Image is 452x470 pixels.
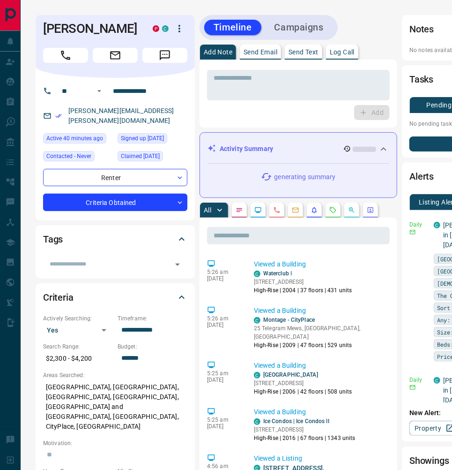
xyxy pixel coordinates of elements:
svg: Email [409,384,416,391]
p: 4:56 am [207,463,240,470]
p: Pending [427,102,452,108]
p: 5:26 am [207,269,240,275]
p: Viewed a Listing [254,454,386,463]
p: Viewed a Building [254,259,386,269]
p: [STREET_ADDRESS] [254,379,352,387]
h1: [PERSON_NAME] [43,21,139,36]
p: [STREET_ADDRESS] [254,278,352,286]
svg: Calls [273,206,281,214]
p: [DATE] [207,322,240,328]
p: [DATE] [207,423,240,430]
p: Send Text [289,49,319,55]
h2: Showings [409,453,449,468]
p: [STREET_ADDRESS] [254,425,356,434]
svg: Requests [329,206,337,214]
span: Signed up [DATE] [121,134,164,143]
span: Email [93,48,138,63]
span: Claimed [DATE] [121,152,160,161]
span: Message [142,48,187,63]
svg: Opportunities [348,206,356,214]
p: generating summary [274,172,335,182]
button: Open [171,258,184,271]
h2: Tasks [409,72,433,87]
p: Add Note [204,49,232,55]
p: [DATE] [207,377,240,383]
p: High-Rise | 2016 | 67 floors | 1343 units [254,434,356,442]
span: Call [43,48,88,63]
div: Sun May 14 2017 [118,133,187,146]
svg: Lead Browsing Activity [254,206,262,214]
div: Renter [43,169,187,186]
h2: Tags [43,232,63,247]
div: condos.ca [434,377,440,384]
div: Activity Summary [207,140,389,158]
p: 5:25 am [207,370,240,377]
p: 25 Telegram Mews, [GEOGRAPHIC_DATA], [GEOGRAPHIC_DATA] [254,324,386,341]
svg: Listing Alerts [311,206,318,214]
p: 5:25 am [207,417,240,423]
a: [GEOGRAPHIC_DATA] [263,371,318,378]
p: Viewed a Building [254,306,386,316]
p: Activity Summary [220,144,273,154]
p: Viewed a Building [254,407,386,417]
div: Criteria Obtained [43,194,187,211]
svg: Email [409,229,416,235]
p: High-Rise | 2006 | 42 floors | 508 units [254,387,352,396]
div: Tue Nov 28 2017 [118,151,187,164]
svg: Email Verified [55,113,62,119]
p: [GEOGRAPHIC_DATA], [GEOGRAPHIC_DATA], [GEOGRAPHIC_DATA], [GEOGRAPHIC_DATA], [GEOGRAPHIC_DATA] and... [43,379,187,434]
h2: Criteria [43,290,74,305]
h2: Notes [409,22,434,37]
span: Contacted - Never [46,152,91,161]
p: $2,300 - $4,200 [43,351,113,366]
p: Motivation: [43,439,187,447]
a: Waterclub Ⅰ [263,270,292,277]
p: High-Rise | 2009 | 47 floors | 529 units [254,341,386,349]
p: Search Range: [43,342,113,351]
div: condos.ca [162,25,169,32]
div: Criteria [43,286,187,309]
svg: Emails [292,206,299,214]
p: Daily [409,376,428,384]
h2: Alerts [409,169,434,184]
p: Viewed a Building [254,361,386,371]
p: High-Rise | 2004 | 37 floors | 431 units [254,286,352,295]
a: [PERSON_NAME][EMAIL_ADDRESS][PERSON_NAME][DOMAIN_NAME] [68,107,174,124]
span: Active 40 minutes ago [46,134,103,143]
div: Yes [43,323,113,338]
div: Tags [43,228,187,250]
p: Log Call [330,49,355,55]
div: condos.ca [434,222,440,228]
p: Send Email [244,49,277,55]
p: Daily [409,220,428,229]
div: condos.ca [254,317,260,324]
p: Areas Searched: [43,371,187,379]
p: 5:26 am [207,315,240,322]
p: Timeframe: [118,314,187,323]
div: Sat Sep 13 2025 [43,133,113,146]
p: [DATE] [207,275,240,282]
p: Actively Searching: [43,314,113,323]
a: Ice Condos | Ice Condos II [263,418,329,425]
div: property.ca [153,25,159,32]
div: condos.ca [254,418,260,425]
a: Montage - CityPlace [263,317,315,323]
svg: Agent Actions [367,206,374,214]
div: condos.ca [254,271,260,277]
button: Campaigns [265,20,333,35]
div: condos.ca [254,372,260,379]
svg: Notes [236,206,243,214]
button: Open [94,85,105,97]
p: Budget: [118,342,187,351]
p: All [204,207,211,213]
button: Timeline [204,20,261,35]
